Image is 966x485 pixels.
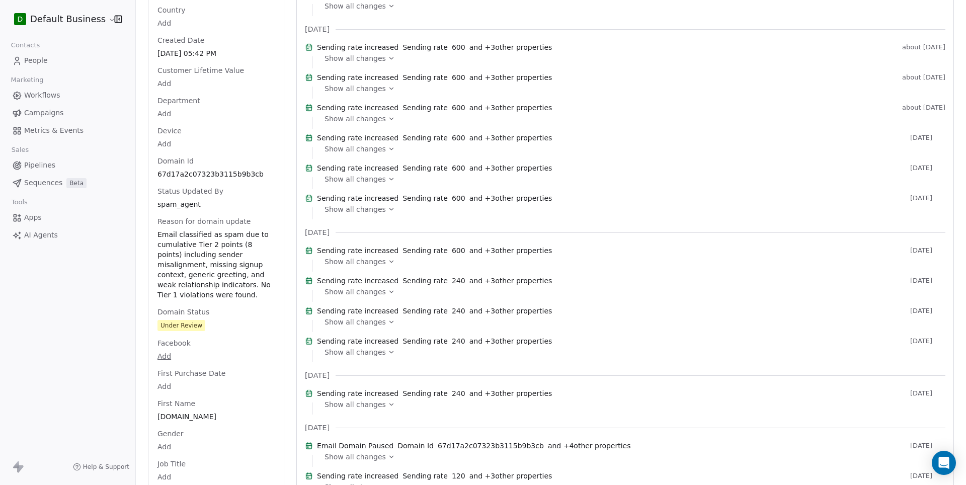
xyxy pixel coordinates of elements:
span: Campaigns [24,108,63,118]
span: Marketing [7,72,48,88]
span: 600 [452,72,465,83]
span: [DATE] [910,134,945,142]
span: Default Business [30,13,106,26]
span: Sending rate increased [317,193,398,203]
span: [DATE] [910,472,945,480]
span: Sending rate [403,133,448,143]
a: Show all changes [325,347,938,357]
span: about [DATE] [902,73,945,82]
span: Show all changes [325,144,386,154]
a: Show all changes [325,84,938,94]
span: 600 [452,42,465,52]
span: Domain Id [397,441,434,451]
span: First Name [155,398,197,409]
span: [DATE] [910,389,945,397]
span: and + 3 other properties [469,193,552,203]
a: Workflows [8,87,127,104]
a: Apps [8,209,127,226]
span: Sending rate increased [317,133,398,143]
span: and + 3 other properties [469,133,552,143]
span: and + 3 other properties [469,276,552,286]
span: and + 3 other properties [469,163,552,173]
span: [DATE] [910,442,945,450]
span: Department [155,96,202,106]
span: [DATE] 05:42 PM [157,48,275,58]
span: Sending rate [403,103,448,113]
span: Job Title [155,459,188,469]
span: Sending rate increased [317,306,398,316]
span: Sending rate increased [317,388,398,398]
span: Show all changes [325,174,386,184]
span: about [DATE] [902,104,945,112]
span: Add [157,18,275,28]
a: Show all changes [325,53,938,63]
span: Show all changes [325,399,386,410]
span: Sending rate [403,246,448,256]
a: Show all changes [325,317,938,327]
span: [DATE] [305,370,330,380]
span: 600 [452,163,465,173]
span: and + 3 other properties [469,72,552,83]
span: Reason for domain update [155,216,253,226]
span: Show all changes [325,1,386,11]
span: Sales [7,142,33,157]
a: Show all changes [325,174,938,184]
span: Show all changes [325,287,386,297]
a: Show all changes [325,144,938,154]
span: Email Domain Paused [317,441,393,451]
span: 67d17a2c07323b3115b9b3cb [157,169,275,179]
a: Campaigns [8,105,127,121]
span: Sending rate [403,388,448,398]
span: Add [157,109,275,119]
a: People [8,52,127,69]
span: Metrics & Events [24,125,84,136]
span: [DATE] [910,247,945,255]
span: [DATE] [910,164,945,172]
span: Show all changes [325,53,386,63]
span: 600 [452,193,465,203]
span: Sending rate increased [317,42,398,52]
span: Add [157,78,275,89]
span: Sending rate increased [317,163,398,173]
span: Sending rate [403,471,448,481]
span: Add [157,351,275,361]
div: Open Intercom Messenger [932,451,956,475]
button: DDefault Business [12,11,107,28]
span: 240 [452,276,465,286]
span: Facebook [155,338,193,348]
span: Sending rate [403,193,448,203]
span: Created Date [155,35,206,45]
a: Show all changes [325,204,938,214]
span: Sending rate increased [317,246,398,256]
span: Pipelines [24,160,55,171]
span: Show all changes [325,257,386,267]
span: Apps [24,212,42,223]
span: and + 3 other properties [469,306,552,316]
span: 600 [452,103,465,113]
span: 600 [452,246,465,256]
span: Add [157,381,275,391]
span: Tools [7,195,32,210]
span: Add [157,442,275,452]
span: 120 [452,471,465,481]
span: Sending rate [403,306,448,316]
a: Show all changes [325,452,938,462]
a: Show all changes [325,399,938,410]
a: Show all changes [325,1,938,11]
span: Device [155,126,184,136]
span: Sending rate [403,42,448,52]
span: Domain Id [155,156,196,166]
span: Status Updated By [155,186,225,196]
span: about [DATE] [902,43,945,51]
span: [DATE] [305,423,330,433]
span: Contacts [7,38,44,53]
div: Under Review [160,320,202,331]
span: AI Agents [24,230,58,240]
span: 240 [452,336,465,346]
span: and + 3 other properties [469,103,552,113]
span: [DATE] [305,24,330,34]
span: 67d17a2c07323b3115b9b3cb [438,441,544,451]
span: Show all changes [325,84,386,94]
span: Sending rate increased [317,471,398,481]
span: Add [157,472,275,482]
